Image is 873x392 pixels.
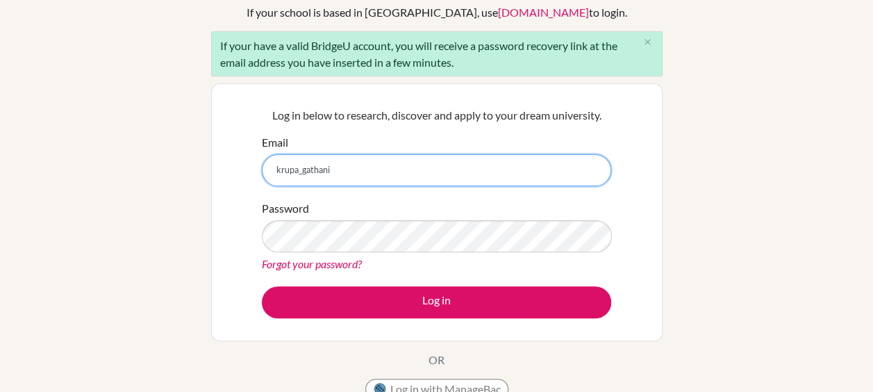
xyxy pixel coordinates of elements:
button: Close [634,32,662,53]
button: Log in [262,286,611,318]
p: Log in below to research, discover and apply to your dream university. [262,107,611,124]
div: If your have a valid BridgeU account, you will receive a password recovery link at the email addr... [211,31,663,76]
label: Email [262,134,288,151]
p: OR [429,352,444,368]
a: Forgot your password? [262,257,362,270]
label: Password [262,200,309,217]
div: If your school is based in [GEOGRAPHIC_DATA], use to login. [247,4,627,21]
a: [DOMAIN_NAME] [498,6,589,19]
i: close [642,37,653,47]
